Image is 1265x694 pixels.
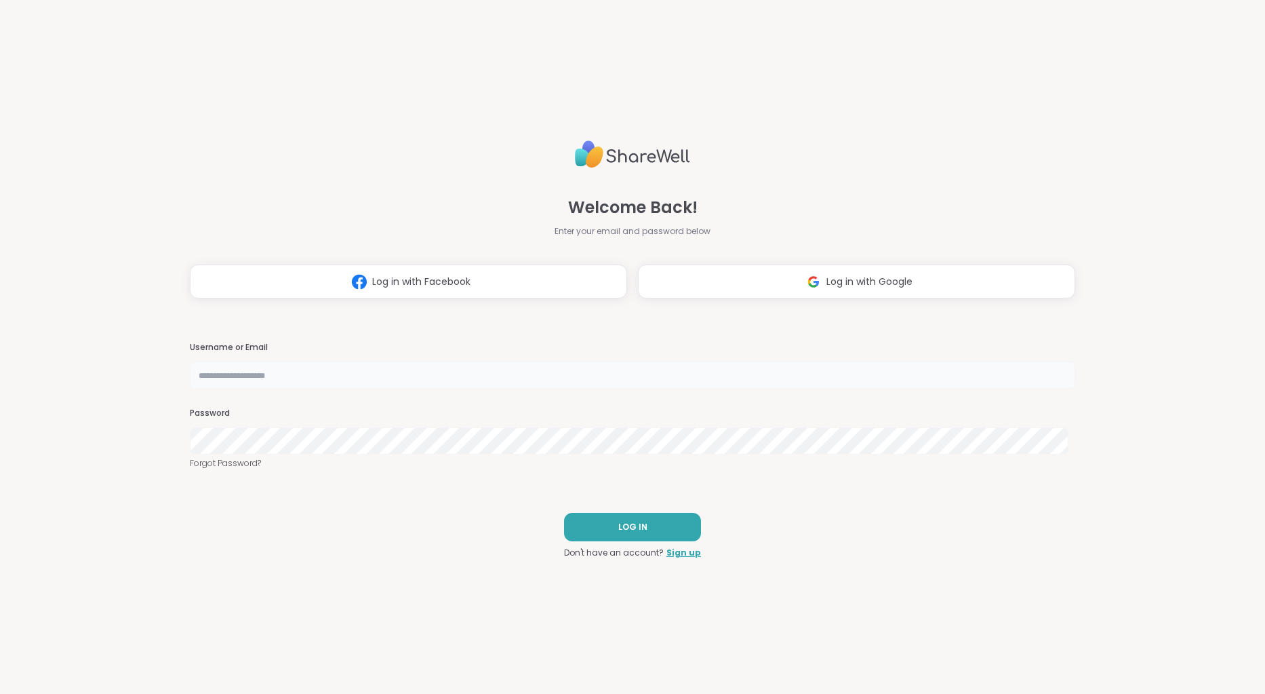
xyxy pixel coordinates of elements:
span: Log in with Google [826,275,912,289]
button: LOG IN [564,513,701,541]
img: ShareWell Logomark [346,269,372,294]
h3: Password [190,408,1075,419]
h3: Username or Email [190,342,1075,353]
span: Welcome Back! [568,195,698,220]
a: Sign up [666,547,701,559]
img: ShareWell Logomark [801,269,826,294]
span: Don't have an account? [564,547,664,559]
button: Log in with Facebook [190,265,627,298]
a: Forgot Password? [190,457,1075,469]
span: LOG IN [618,521,647,533]
button: Log in with Google [638,265,1075,298]
span: Log in with Facebook [372,275,470,289]
img: ShareWell Logo [575,135,690,174]
span: Enter your email and password below [555,225,710,237]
